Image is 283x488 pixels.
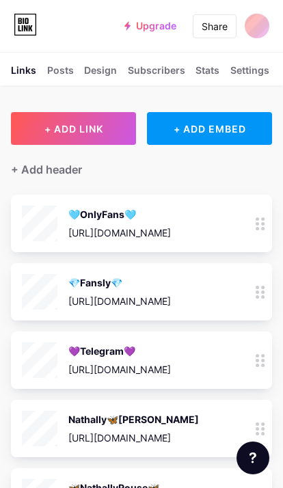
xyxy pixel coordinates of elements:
div: [URL][DOMAIN_NAME] [68,431,199,445]
div: + ADD EMBED [147,112,272,145]
div: Design [84,63,117,85]
div: Nathally🦋[PERSON_NAME] [68,412,199,426]
div: Posts [47,63,74,85]
div: + Add header [11,161,82,178]
div: [URL][DOMAIN_NAME] [68,362,171,377]
div: [URL][DOMAIN_NAME] [68,226,171,240]
div: Settings [230,63,269,85]
div: [URL][DOMAIN_NAME] [68,294,171,308]
div: Links [11,63,36,85]
a: Upgrade [124,21,176,31]
button: + ADD LINK [11,112,136,145]
div: 💎Fansly💎 [68,275,171,290]
span: + ADD LINK [44,123,103,135]
div: 💜Telegram💜 [68,344,171,358]
div: Stats [196,63,219,85]
div: Subscribers [128,63,185,85]
div: 🩵OnlyFans🩵 [68,207,171,221]
div: Share [202,19,228,33]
